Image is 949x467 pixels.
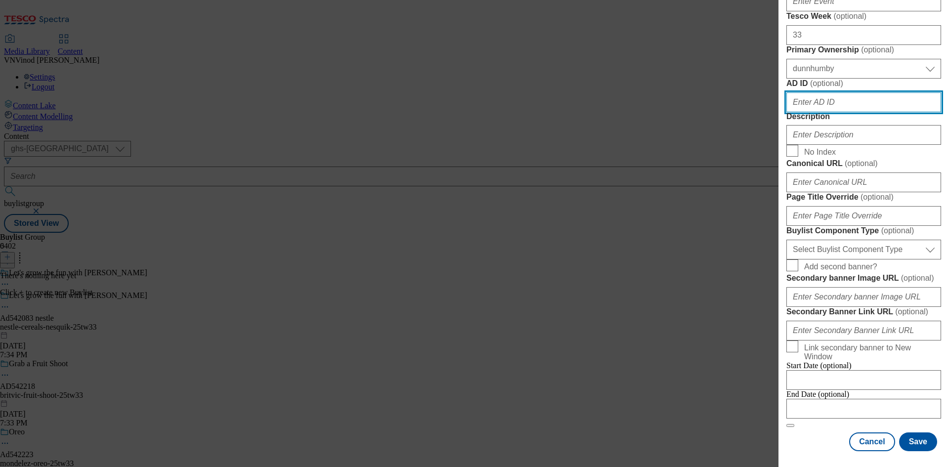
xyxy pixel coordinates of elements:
[786,206,941,226] input: Enter Page Title Override
[786,361,852,370] span: Start Date (optional)
[786,159,941,169] label: Canonical URL
[786,226,941,236] label: Buylist Component Type
[786,79,941,88] label: AD ID
[786,45,941,55] label: Primary Ownership
[786,321,941,340] input: Enter Secondary Banner Link URL
[804,148,836,157] span: No Index
[786,287,941,307] input: Enter Secondary banner Image URL
[786,11,941,21] label: Tesco Week
[849,432,895,451] button: Cancel
[786,125,941,145] input: Enter Description
[786,112,941,121] label: Description
[786,25,941,45] input: Enter Tesco Week
[861,193,894,201] span: ( optional )
[786,399,941,419] input: Enter Date
[899,432,937,451] button: Save
[901,274,934,282] span: ( optional )
[810,79,843,87] span: ( optional )
[786,307,941,317] label: Secondary Banner Link URL
[804,343,937,361] span: Link secondary banner to New Window
[833,12,866,20] span: ( optional )
[804,262,877,271] span: Add second banner?
[786,390,849,398] span: End Date (optional)
[786,192,941,202] label: Page Title Override
[845,159,878,168] span: ( optional )
[881,226,914,235] span: ( optional )
[786,370,941,390] input: Enter Date
[861,45,894,54] span: ( optional )
[895,307,928,316] span: ( optional )
[786,273,941,283] label: Secondary banner Image URL
[786,172,941,192] input: Enter Canonical URL
[786,92,941,112] input: Enter AD ID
